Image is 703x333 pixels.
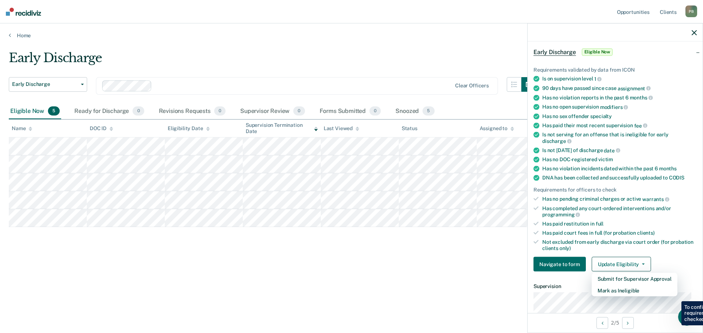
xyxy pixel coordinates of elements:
span: fee [634,122,647,128]
span: discharge [542,138,572,144]
div: Has paid restitution in [542,221,697,227]
span: 5 [48,106,60,116]
div: Has no violation incidents dated within the past 6 [542,166,697,172]
div: DOC ID [90,125,113,132]
span: Early Discharge [12,81,78,87]
span: date [604,147,620,153]
div: Has paid court fees in full (for probation [542,230,697,236]
div: Eligible Now [9,103,61,120]
div: Not excluded from early discharge via court order (for probation clients [542,239,697,251]
iframe: Intercom live chat [678,308,696,326]
div: Is not [DATE] of discharge [542,147,697,154]
span: 0 [369,106,381,116]
div: Is not serving for an offense that is ineligible for early [542,132,697,144]
div: Snoozed [394,103,436,120]
div: Early DischargeEligible Now [528,40,703,64]
span: full [596,221,603,227]
span: specialty [590,113,612,119]
span: victim [598,156,613,162]
div: Last Viewed [324,125,359,132]
div: Requirements for officers to check [533,187,697,193]
div: Supervisor Review [239,103,306,120]
a: Navigate to form link [533,257,589,272]
span: assignment [618,85,651,91]
span: 0 [214,106,226,116]
div: Is on supervision level [542,76,697,82]
span: Eligible Now [582,48,613,56]
img: Recidiviz [6,8,41,16]
span: only) [559,245,571,251]
div: Ready for Discharge [73,103,145,120]
span: months [630,95,653,101]
button: Navigate to form [533,257,586,272]
div: 2 / 5 [528,313,703,332]
div: Has no violation reports in the past 6 [542,94,697,101]
button: Submit for Supervisor Approval [592,273,677,285]
div: DNA has been collected and successfully uploaded to [542,175,697,181]
div: Clear officers [455,83,489,89]
button: Previous Opportunity [596,317,608,329]
span: programming [542,212,580,217]
div: Has completed any court-ordered interventions and/or [542,205,697,217]
span: months [659,166,677,171]
div: Revisions Requests [157,103,227,120]
a: Home [9,32,694,39]
div: Has paid their most recent supervision [542,122,697,129]
div: Has no DOC-registered [542,156,697,163]
span: modifiers [600,104,628,110]
button: Update Eligibility [592,257,651,272]
div: P B [685,5,697,17]
div: Early Discharge [9,50,536,71]
span: CODIS [669,175,684,181]
button: Mark as Ineligible [592,285,677,296]
div: Has no sex offender [542,113,697,119]
span: Early Discharge [533,48,576,56]
span: warrants [642,196,669,202]
div: Assigned to [480,125,514,132]
dt: Supervision [533,283,697,290]
span: 0 [293,106,305,116]
div: Supervision Termination Date [246,122,318,135]
button: Next Opportunity [622,317,634,329]
span: 1 [594,76,602,82]
div: 90 days have passed since case [542,85,697,92]
span: 0 [133,106,144,116]
div: Requirements validated by data from ICON [533,67,697,73]
span: clients) [637,230,655,236]
div: Has no pending criminal charges or active [542,196,697,203]
div: Has no open supervision [542,104,697,110]
div: Eligibility Date [168,125,210,132]
span: 5 [423,106,434,116]
div: Status [402,125,417,132]
div: Name [12,125,32,132]
div: Forms Submitted [318,103,383,120]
